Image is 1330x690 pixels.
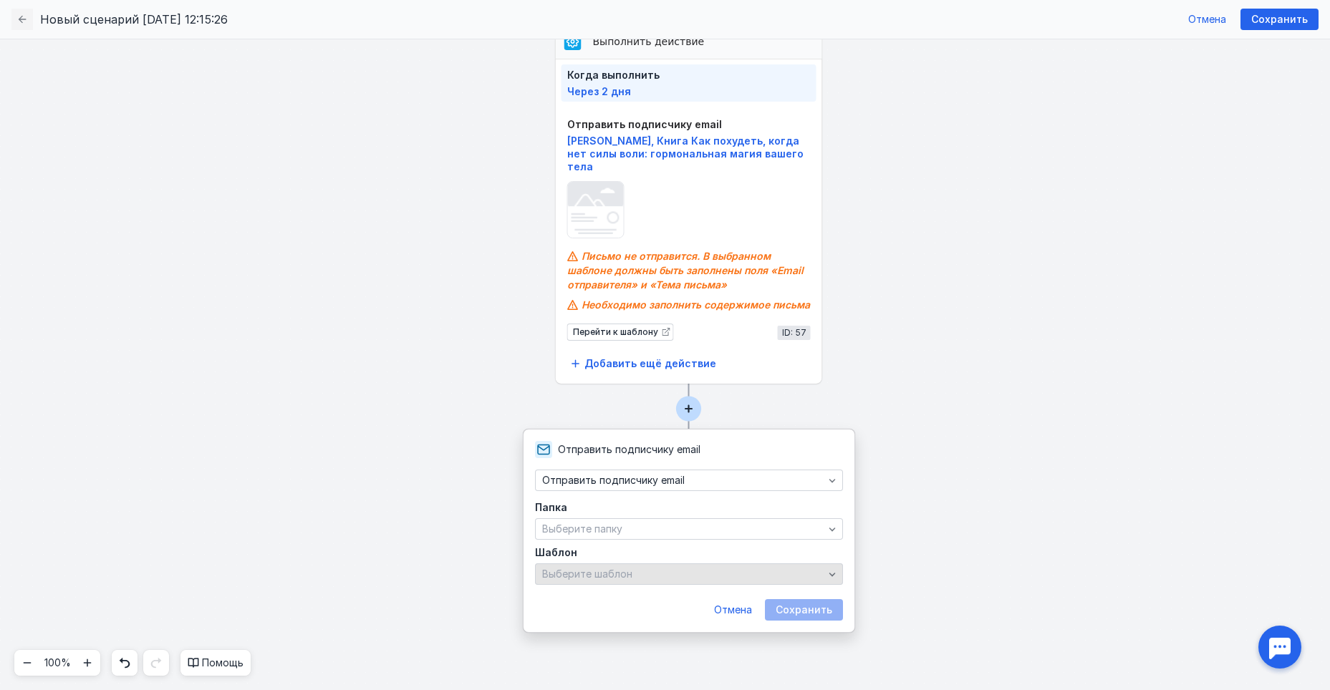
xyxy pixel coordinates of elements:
button: Когда выполнитьЧерез 2 дня [562,64,816,102]
span: Выполнить действие [593,36,816,47]
img: preview small [568,182,624,234]
span: Отправить подписчику email [542,475,685,487]
span: Отмена [714,604,752,616]
button: Выберите папку [535,518,843,540]
button: Добавить ещё действие [562,349,727,378]
span: Шаблон [535,546,577,558]
button: Выберите шаблон [535,563,843,585]
a: Перейти к шаблону [567,324,674,341]
div: 100% [44,658,71,668]
span: Добавить ещё действие [584,358,716,370]
span: Необходимо заполнить содержимое письма [582,298,810,311]
span: Новый сценарий [DATE] 12:15:26 [40,11,228,28]
button: 100% [40,650,74,676]
span: Перейти к шаблону [573,327,658,337]
span: Помощь [202,656,244,670]
span: Когда выполнить [567,69,811,82]
button: Отмена [1181,9,1233,30]
span: Выберите папку [542,523,622,535]
span: [PERSON_NAME], Книга Как похудеть, когда нет силы воли: гормональная магия вашего тела [567,135,804,172]
button: Помощь [180,650,251,676]
button: Отмена [707,599,759,621]
div: Папка [535,502,567,512]
button: Сохранить [1240,9,1319,30]
span: Письмо не отправится. В выбранном шаблоне должны быть заполнены поля «Email отправителя» и «Тема ... [567,250,804,291]
div: ID: 57 [778,326,811,340]
div: Отправить подписчику email [567,119,811,130]
span: Отмена [1188,14,1226,26]
span: Отправить подписчику email [558,442,700,457]
button: Отправить подписчику email [535,470,843,491]
span: Через 2 дня [567,85,631,97]
span: Сохранить [1251,14,1308,26]
span: Выберите шаблон [542,568,632,580]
